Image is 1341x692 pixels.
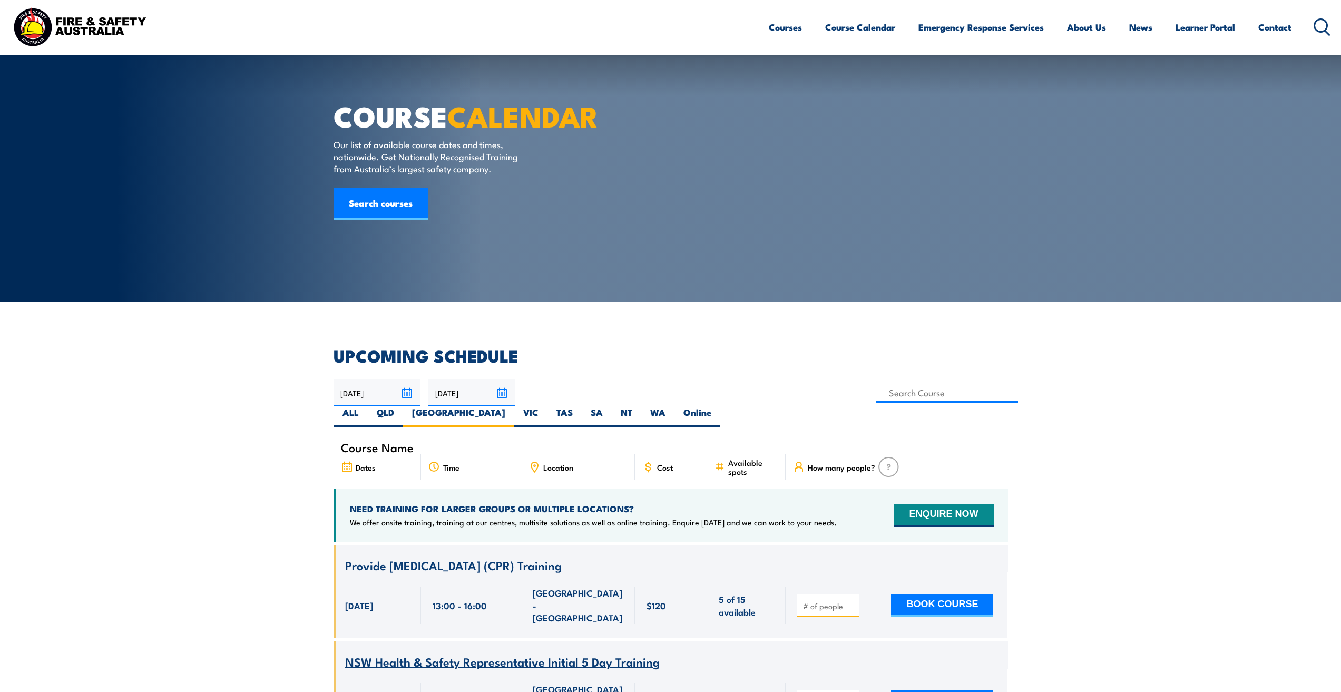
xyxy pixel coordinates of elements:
span: NSW Health & Safety Representative Initial 5 Day Training [345,652,660,670]
label: Online [674,406,720,427]
span: Available spots [728,458,778,476]
a: Course Calendar [825,13,895,41]
label: NT [612,406,641,427]
input: Search Course [876,383,1019,403]
a: About Us [1067,13,1106,41]
span: 13:00 - 16:00 [433,599,487,611]
span: Dates [356,463,376,472]
span: $120 [647,599,666,611]
span: Location [543,463,573,472]
span: Course Name [341,443,414,452]
button: ENQUIRE NOW [894,504,993,527]
input: # of people [803,601,856,611]
span: 5 of 15 available [719,593,774,618]
label: ALL [334,406,368,427]
span: [GEOGRAPHIC_DATA] - [GEOGRAPHIC_DATA] [533,587,623,623]
label: QLD [368,406,403,427]
span: Cost [657,463,673,472]
a: News [1129,13,1152,41]
a: Provide [MEDICAL_DATA] (CPR) Training [345,559,562,572]
label: VIC [514,406,547,427]
a: Emergency Response Services [918,13,1044,41]
a: Learner Portal [1176,13,1235,41]
p: Our list of available course dates and times, nationwide. Get Nationally Recognised Training from... [334,138,526,175]
label: [GEOGRAPHIC_DATA] [403,406,514,427]
a: Courses [769,13,802,41]
span: How many people? [808,463,875,472]
label: TAS [547,406,582,427]
h4: NEED TRAINING FOR LARGER GROUPS OR MULTIPLE LOCATIONS? [350,503,837,514]
a: NSW Health & Safety Representative Initial 5 Day Training [345,656,660,669]
h1: COURSE [334,103,594,128]
a: Contact [1258,13,1291,41]
a: Search courses [334,188,428,220]
p: We offer onsite training, training at our centres, multisite solutions as well as online training... [350,517,837,528]
button: BOOK COURSE [891,594,993,617]
label: SA [582,406,612,427]
input: To date [428,379,515,406]
label: WA [641,406,674,427]
span: Provide [MEDICAL_DATA] (CPR) Training [345,556,562,574]
h2: UPCOMING SCHEDULE [334,348,1008,363]
span: Time [443,463,459,472]
input: From date [334,379,420,406]
strong: CALENDAR [447,93,599,137]
span: [DATE] [345,599,373,611]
